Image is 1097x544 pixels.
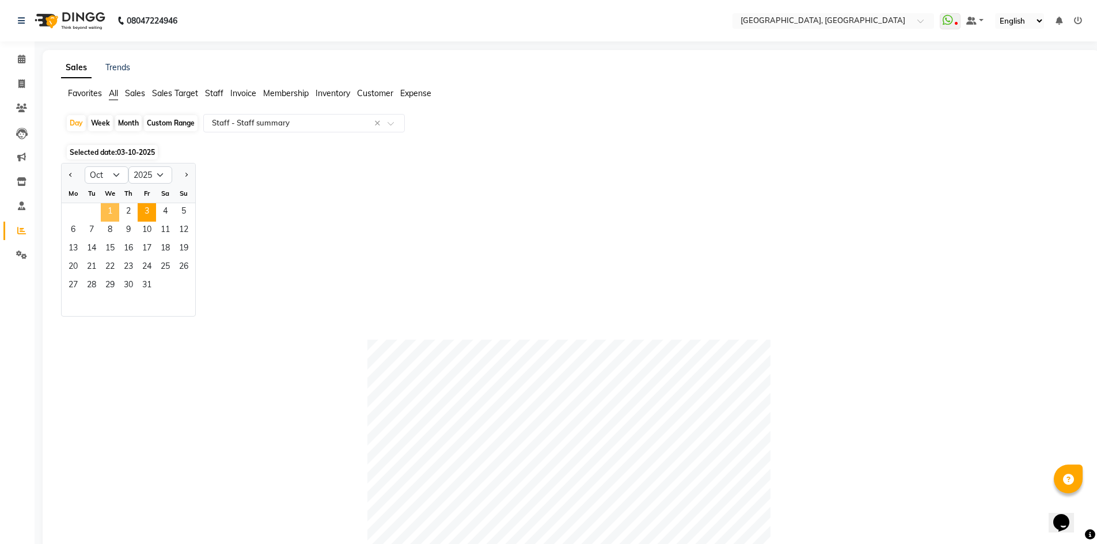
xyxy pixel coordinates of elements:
div: Saturday, October 4, 2025 [156,203,174,222]
span: 29 [101,277,119,295]
span: 3 [138,203,156,222]
div: Su [174,184,193,203]
b: 08047224946 [127,5,177,37]
span: 27 [64,277,82,295]
div: Fr [138,184,156,203]
div: Custom Range [144,115,198,131]
span: 5 [174,203,193,222]
span: 26 [174,258,193,277]
div: Sa [156,184,174,203]
div: Friday, October 10, 2025 [138,222,156,240]
div: Mo [64,184,82,203]
div: Friday, October 31, 2025 [138,277,156,295]
div: Tu [82,184,101,203]
div: Wednesday, October 1, 2025 [101,203,119,222]
span: 16 [119,240,138,258]
div: Saturday, October 25, 2025 [156,258,174,277]
div: Tuesday, October 21, 2025 [82,258,101,277]
button: Next month [181,166,191,184]
span: 28 [82,277,101,295]
span: 1 [101,203,119,222]
span: 13 [64,240,82,258]
div: Tuesday, October 28, 2025 [82,277,101,295]
div: Th [119,184,138,203]
span: 31 [138,277,156,295]
span: 30 [119,277,138,295]
div: Day [67,115,86,131]
span: 21 [82,258,101,277]
a: Trends [105,62,130,73]
div: Saturday, October 18, 2025 [156,240,174,258]
span: Clear all [374,117,384,130]
span: 6 [64,222,82,240]
iframe: chat widget [1049,498,1085,532]
span: Invoice [230,88,256,98]
span: Sales [125,88,145,98]
div: Monday, October 27, 2025 [64,277,82,295]
span: Expense [400,88,431,98]
span: Membership [263,88,309,98]
div: Wednesday, October 29, 2025 [101,277,119,295]
span: 10 [138,222,156,240]
div: Sunday, October 26, 2025 [174,258,193,277]
div: Monday, October 20, 2025 [64,258,82,277]
span: Staff [205,88,223,98]
div: Tuesday, October 14, 2025 [82,240,101,258]
span: All [109,88,118,98]
span: Inventory [316,88,350,98]
div: Wednesday, October 15, 2025 [101,240,119,258]
div: Friday, October 17, 2025 [138,240,156,258]
span: Selected date: [67,145,158,159]
img: logo [29,5,108,37]
div: Week [88,115,113,131]
button: Previous month [66,166,75,184]
span: 15 [101,240,119,258]
select: Select year [128,166,172,184]
div: Thursday, October 16, 2025 [119,240,138,258]
span: 14 [82,240,101,258]
div: Thursday, October 30, 2025 [119,277,138,295]
span: 2 [119,203,138,222]
div: Wednesday, October 8, 2025 [101,222,119,240]
span: 19 [174,240,193,258]
span: 03-10-2025 [117,148,155,157]
div: Thursday, October 9, 2025 [119,222,138,240]
div: Monday, October 13, 2025 [64,240,82,258]
span: 12 [174,222,193,240]
div: Month [115,115,142,131]
div: Thursday, October 2, 2025 [119,203,138,222]
span: 22 [101,258,119,277]
span: 25 [156,258,174,277]
div: Sunday, October 5, 2025 [174,203,193,222]
div: Friday, October 3, 2025 [138,203,156,222]
span: 11 [156,222,174,240]
div: Sunday, October 12, 2025 [174,222,193,240]
div: Monday, October 6, 2025 [64,222,82,240]
span: Customer [357,88,393,98]
span: Sales Target [152,88,198,98]
div: Saturday, October 11, 2025 [156,222,174,240]
span: 18 [156,240,174,258]
div: Sunday, October 19, 2025 [174,240,193,258]
div: We [101,184,119,203]
a: Sales [61,58,92,78]
span: Favorites [68,88,102,98]
span: 20 [64,258,82,277]
span: 9 [119,222,138,240]
div: Tuesday, October 7, 2025 [82,222,101,240]
span: 17 [138,240,156,258]
div: Thursday, October 23, 2025 [119,258,138,277]
span: 7 [82,222,101,240]
span: 8 [101,222,119,240]
select: Select month [85,166,128,184]
span: 4 [156,203,174,222]
div: Friday, October 24, 2025 [138,258,156,277]
span: 23 [119,258,138,277]
span: 24 [138,258,156,277]
div: Wednesday, October 22, 2025 [101,258,119,277]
